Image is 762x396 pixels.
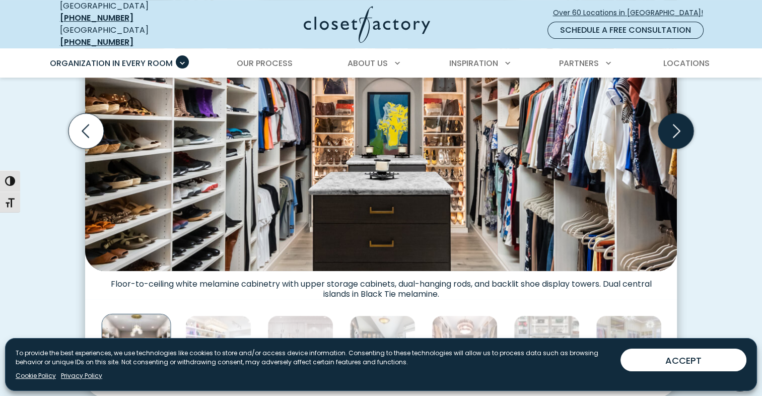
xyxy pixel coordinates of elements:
[559,57,599,69] span: Partners
[449,57,498,69] span: Inspiration
[60,12,133,24] a: [PHONE_NUMBER]
[185,315,251,381] img: Closet featuring a large white island, wall of shelves for shoes and boots, and a sparkling chand...
[514,315,580,381] img: Modern gray closet with integrated lighting, glass display shelves for designer handbags, and a d...
[64,109,108,153] button: Previous slide
[663,57,709,69] span: Locations
[596,315,662,381] img: Spacious closet with cream-toned cabinets, a large island with deep drawer storage, built-in glas...
[553,8,711,18] span: Over 60 Locations in [GEOGRAPHIC_DATA]!
[16,371,56,380] a: Cookie Policy
[43,49,720,78] nav: Primary Menu
[547,22,704,39] a: Schedule a Free Consultation
[348,57,388,69] span: About Us
[60,24,206,48] div: [GEOGRAPHIC_DATA]
[432,315,498,381] img: Elegant white closet with symmetrical shelving, brass drawer handles
[350,315,415,381] img: Stylish walk-in closet with black-framed glass cabinetry, island with shoe shelving
[620,349,746,371] button: ACCEPT
[16,349,612,367] p: To provide the best experiences, we use technologies like cookies to store and/or access device i...
[60,36,133,48] a: [PHONE_NUMBER]
[552,4,712,22] a: Over 60 Locations in [GEOGRAPHIC_DATA]!
[304,6,430,43] img: Closet Factory Logo
[61,371,102,380] a: Privacy Policy
[50,57,173,69] span: Organization in Every Room
[102,313,171,383] img: Walk-in with dual islands, extensive hanging and shoe space, and accent-lit shelves highlighting ...
[654,109,698,153] button: Next slide
[237,57,293,69] span: Our Process
[85,271,677,299] figcaption: Floor-to-ceiling white melamine cabinetry with upper storage cabinets, dual-hanging rods, and bac...
[267,315,333,381] img: Elegant white walk-in closet with ornate cabinetry, a center island, and classic molding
